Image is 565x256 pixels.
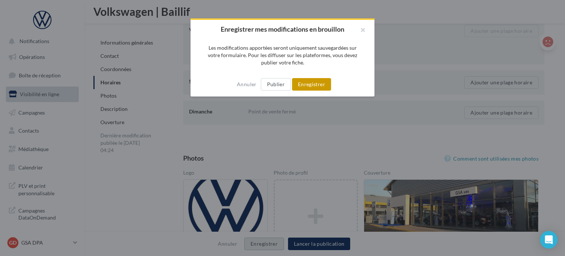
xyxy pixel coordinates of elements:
button: Annuler [234,80,259,89]
p: Les modifications apportées seront uniquement sauvegardées sur votre formulaire. Pour les diffuse... [202,44,363,66]
button: Enregistrer [292,78,331,91]
div: Open Intercom Messenger [540,231,558,249]
button: Publier [261,78,291,91]
h2: Enregistrer mes modifications en brouillon [202,26,363,32]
